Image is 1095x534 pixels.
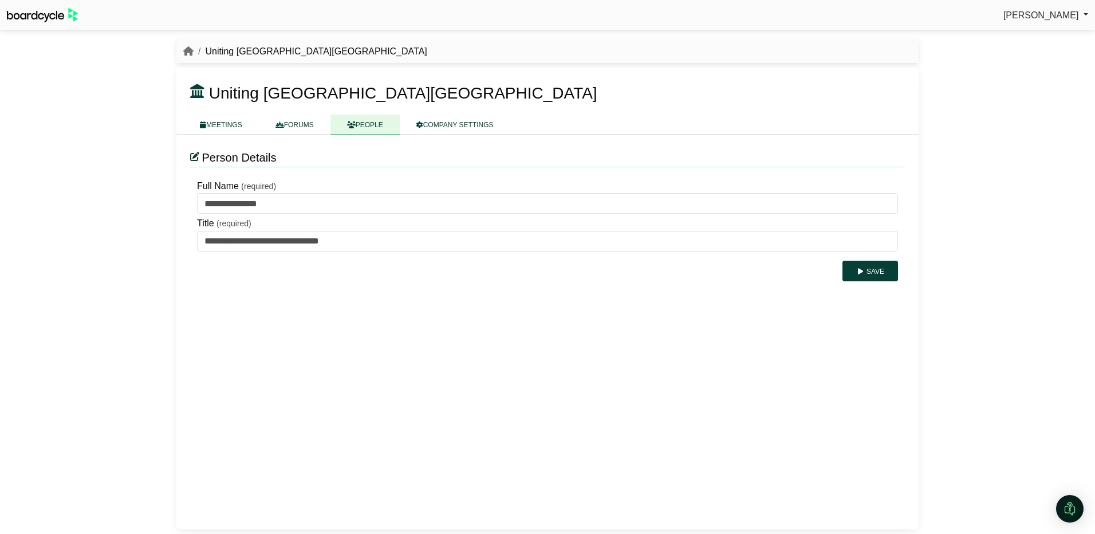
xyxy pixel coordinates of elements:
img: BoardcycleBlackGreen-aaafeed430059cb809a45853b8cf6d952af9d84e6e89e1f1685b34bfd5cb7d64.svg [7,8,78,22]
small: (required) [216,219,251,228]
a: FORUMS [259,115,330,135]
li: Uniting [GEOGRAPHIC_DATA][GEOGRAPHIC_DATA] [194,44,427,59]
a: MEETINGS [183,115,259,135]
button: Save [842,261,898,281]
label: Full Name [197,179,239,194]
a: COMPANY SETTINGS [400,115,510,135]
label: Title [197,216,214,231]
span: Person Details [202,151,276,164]
a: PEOPLE [330,115,400,135]
a: [PERSON_NAME] [1003,8,1088,23]
div: Open Intercom Messenger [1056,495,1084,523]
span: Uniting [GEOGRAPHIC_DATA][GEOGRAPHIC_DATA] [209,84,597,102]
small: (required) [241,182,276,191]
span: [PERSON_NAME] [1003,10,1079,20]
nav: breadcrumb [183,44,427,59]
